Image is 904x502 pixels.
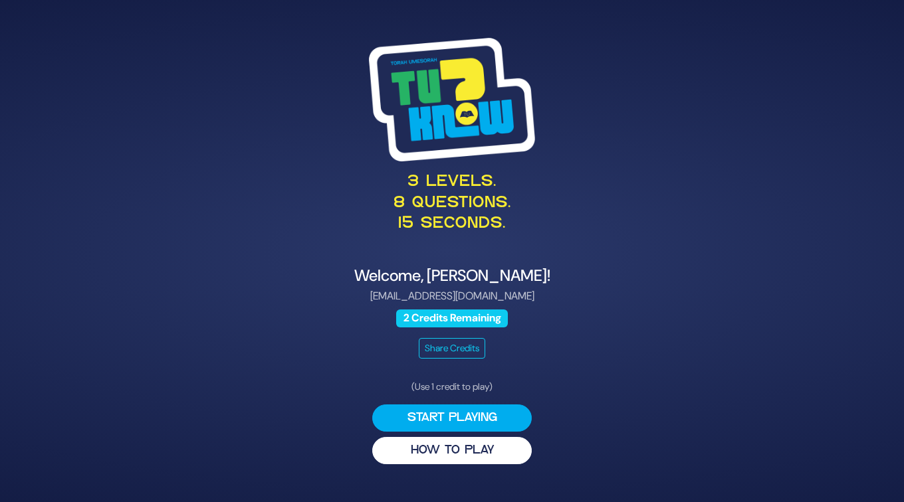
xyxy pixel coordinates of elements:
[372,437,532,464] button: HOW TO PLAY
[396,309,508,327] span: 2 Credits Remaining
[419,338,485,359] button: Share Credits
[128,288,776,304] p: [EMAIL_ADDRESS][DOMAIN_NAME]
[128,172,776,234] p: 3 levels. 8 questions. 15 seconds.
[128,266,776,286] h4: Welcome, [PERSON_NAME]!
[372,380,532,394] p: (Use 1 credit to play)
[372,404,532,432] button: Start Playing
[369,38,535,161] img: Tournament Logo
